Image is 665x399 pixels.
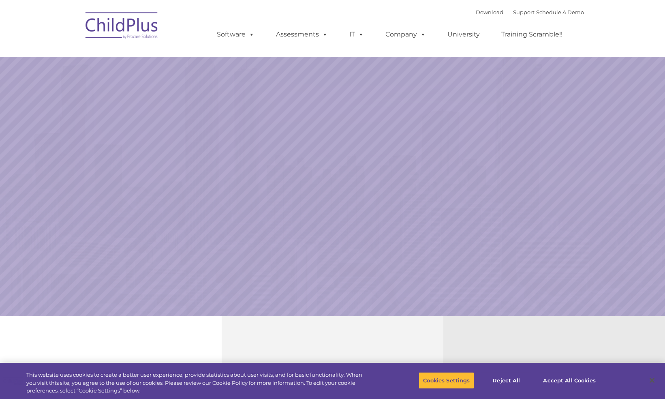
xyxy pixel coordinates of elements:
a: Software [209,26,263,43]
a: IT [341,26,372,43]
font: | [476,9,584,15]
a: Download [476,9,503,15]
a: University [439,26,488,43]
a: Schedule A Demo [536,9,584,15]
div: This website uses cookies to create a better user experience, provide statistics about user visit... [26,371,366,395]
a: Company [377,26,434,43]
a: Training Scramble!! [493,26,571,43]
a: Learn More [452,198,562,228]
button: Close [643,371,661,389]
button: Accept All Cookies [539,372,600,389]
a: Assessments [268,26,336,43]
img: ChildPlus by Procare Solutions [81,6,163,47]
button: Cookies Settings [419,372,474,389]
button: Reject All [481,372,532,389]
a: Support [513,9,535,15]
